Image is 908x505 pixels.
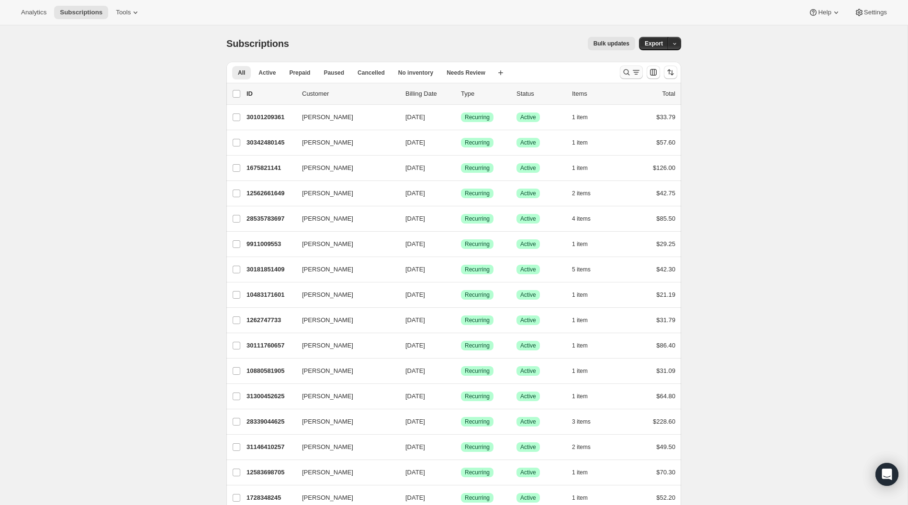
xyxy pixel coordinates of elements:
[620,66,643,79] button: Search and filter results
[247,288,675,302] div: 10483171601[PERSON_NAME][DATE]SuccessRecurringSuccessActive1 item$21.19
[405,266,425,273] span: [DATE]
[572,440,601,454] button: 2 items
[405,291,425,298] span: [DATE]
[302,315,353,325] span: [PERSON_NAME]
[302,214,353,224] span: [PERSON_NAME]
[302,417,353,426] span: [PERSON_NAME]
[247,390,675,403] div: 31300452625[PERSON_NAME][DATE]SuccessRecurringSuccessActive1 item$64.80
[572,237,598,251] button: 1 item
[572,364,598,378] button: 1 item
[116,9,131,16] span: Tools
[247,341,294,350] p: 30111760657
[398,69,433,77] span: No inventory
[465,443,490,451] span: Recurring
[465,291,490,299] span: Recurring
[465,367,490,375] span: Recurring
[247,189,294,198] p: 12562661649
[818,9,831,16] span: Help
[594,40,629,47] span: Bulk updates
[21,9,46,16] span: Analytics
[572,136,598,149] button: 1 item
[247,239,294,249] p: 9911009553
[405,190,425,197] span: [DATE]
[247,466,675,479] div: 12583698705[PERSON_NAME][DATE]SuccessRecurringSuccessActive1 item$70.30
[405,113,425,121] span: [DATE]
[296,211,392,226] button: [PERSON_NAME]
[572,212,601,225] button: 4 items
[572,113,588,121] span: 1 item
[572,469,588,476] span: 1 item
[664,66,677,79] button: Sort the results
[572,164,588,172] span: 1 item
[656,240,675,247] span: $29.25
[302,138,353,147] span: [PERSON_NAME]
[516,89,564,99] p: Status
[405,215,425,222] span: [DATE]
[588,37,635,50] button: Bulk updates
[520,240,536,248] span: Active
[296,160,392,176] button: [PERSON_NAME]
[520,190,536,197] span: Active
[226,38,289,49] span: Subscriptions
[247,111,675,124] div: 30101209361[PERSON_NAME][DATE]SuccessRecurringSuccessActive1 item$33.79
[405,393,425,400] span: [DATE]
[247,136,675,149] div: 30342480145[PERSON_NAME][DATE]SuccessRecurringSuccessActive1 item$57.60
[247,339,675,352] div: 30111760657[PERSON_NAME][DATE]SuccessRecurringSuccessActive1 item$86.40
[247,212,675,225] div: 28535783697[PERSON_NAME][DATE]SuccessRecurringSuccessActive4 items$85.50
[520,291,536,299] span: Active
[296,262,392,277] button: [PERSON_NAME]
[656,393,675,400] span: $64.80
[520,418,536,426] span: Active
[247,89,675,99] div: IDCustomerBilling DateTypeStatusItemsTotal
[238,69,245,77] span: All
[405,139,425,146] span: [DATE]
[572,491,598,505] button: 1 item
[247,315,294,325] p: 1262747733
[302,468,353,477] span: [PERSON_NAME]
[110,6,146,19] button: Tools
[296,186,392,201] button: [PERSON_NAME]
[465,266,490,273] span: Recurring
[247,112,294,122] p: 30101209361
[645,40,663,47] span: Export
[247,392,294,401] p: 31300452625
[572,263,601,276] button: 5 items
[465,418,490,426] span: Recurring
[247,314,675,327] div: 1262747733[PERSON_NAME][DATE]SuccessRecurringSuccessActive1 item$31.79
[656,469,675,476] span: $70.30
[656,266,675,273] span: $42.30
[405,342,425,349] span: [DATE]
[465,139,490,146] span: Recurring
[572,288,598,302] button: 1 item
[465,215,490,223] span: Recurring
[656,443,675,450] span: $49.50
[247,493,294,503] p: 1728348245
[247,265,294,274] p: 30181851409
[572,415,601,428] button: 3 items
[247,214,294,224] p: 28535783697
[493,66,508,79] button: Create new view
[572,187,601,200] button: 2 items
[258,69,276,77] span: Active
[247,468,294,477] p: 12583698705
[302,163,353,173] span: [PERSON_NAME]
[289,69,310,77] span: Prepaid
[656,367,675,374] span: $31.09
[358,69,385,77] span: Cancelled
[247,442,294,452] p: 31146410257
[296,389,392,404] button: [PERSON_NAME]
[302,89,398,99] p: Customer
[302,493,353,503] span: [PERSON_NAME]
[405,89,453,99] p: Billing Date
[572,339,598,352] button: 1 item
[520,443,536,451] span: Active
[639,37,669,50] button: Export
[465,164,490,172] span: Recurring
[405,469,425,476] span: [DATE]
[520,215,536,223] span: Active
[864,9,887,16] span: Settings
[656,494,675,501] span: $52.20
[656,139,675,146] span: $57.60
[324,69,344,77] span: Paused
[302,189,353,198] span: [PERSON_NAME]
